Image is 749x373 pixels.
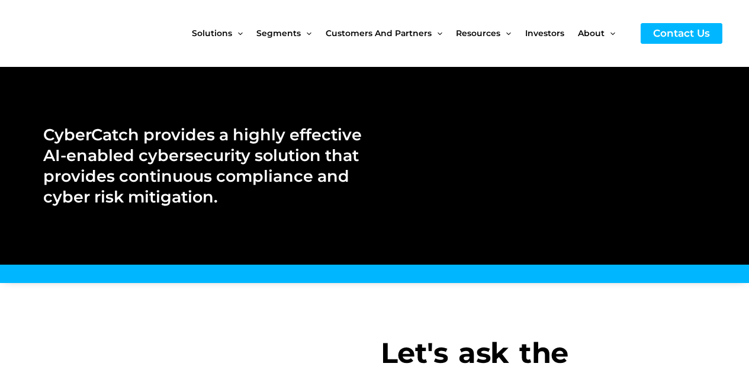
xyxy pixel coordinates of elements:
[21,9,163,58] img: CyberCatch
[43,124,362,207] h2: CyberCatch provides a highly effective AI-enabled cybersecurity solution that provides continuous...
[232,8,243,58] span: Menu Toggle
[301,8,311,58] span: Menu Toggle
[578,8,605,58] span: About
[326,8,432,58] span: Customers and Partners
[605,8,615,58] span: Menu Toggle
[192,8,629,58] nav: Site Navigation: New Main Menu
[500,8,511,58] span: Menu Toggle
[256,8,301,58] span: Segments
[192,8,232,58] span: Solutions
[525,8,578,58] a: Investors
[641,23,722,44] a: Contact Us
[432,8,442,58] span: Menu Toggle
[456,8,500,58] span: Resources
[525,8,564,58] span: Investors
